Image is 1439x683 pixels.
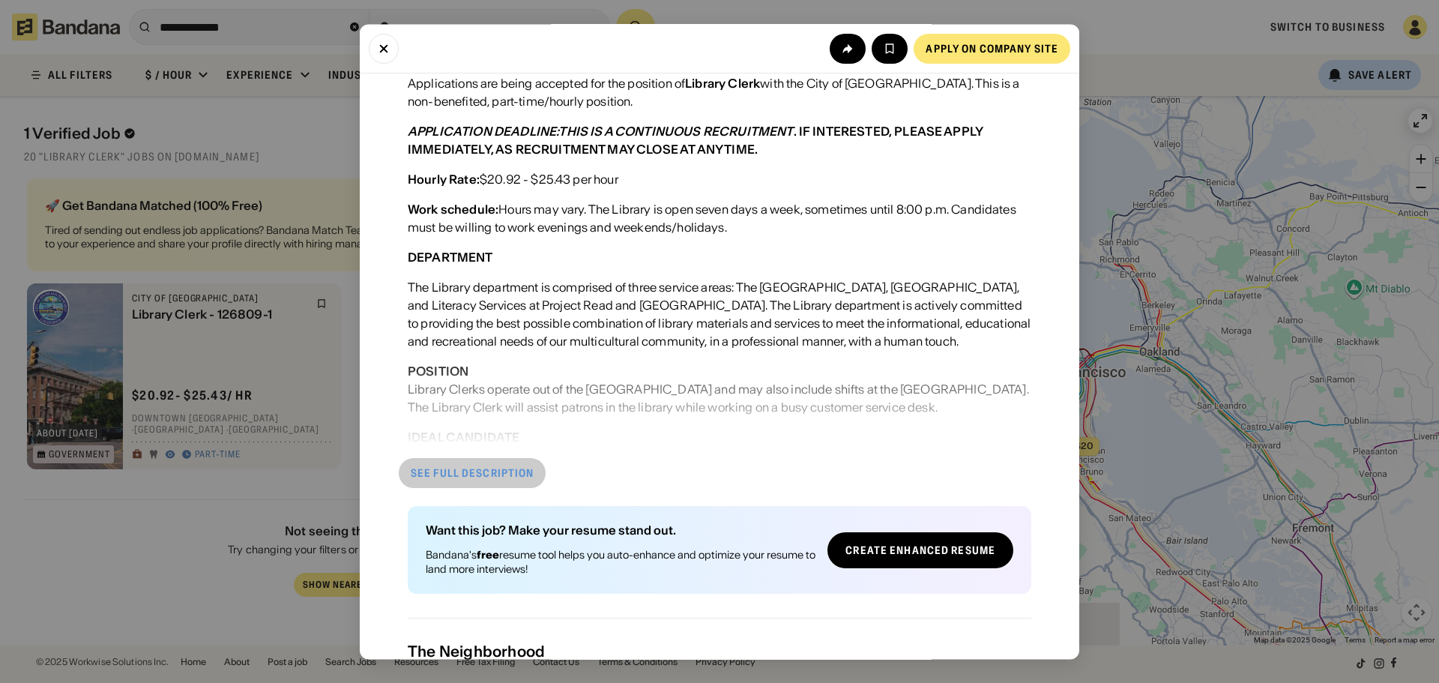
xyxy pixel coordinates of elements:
div: See full description [411,469,534,479]
button: Close [369,33,399,63]
div: Hours may vary. The Library is open seven days a week, sometimes until 8:00 p.m. Candidates must ... [408,201,1031,237]
div: . IF INTERESTED, PLEASE APPLY IMMEDIATELY, AS RECRUITMENT MAY CLOSE AT ANY TIME. [408,124,983,157]
div: DEPARTMENT [408,250,493,265]
div: Library Clerks operate out of the [GEOGRAPHIC_DATA] and may also include shifts at the [GEOGRAPHI... [408,363,1031,417]
div: Apply on company site [926,43,1058,53]
div: Work schedule: [408,202,498,217]
b: free [477,549,499,562]
div: APPLICATION DEADLINE: THIS IS A CONTINUOUS RECRUITMENT [408,124,794,139]
div: $20.92 - $25.43 per hour [408,171,618,189]
div: Want this job? Make your resume stand out. [426,525,815,537]
div: Hourly Rate: [408,172,480,187]
div: Bandana's resume tool helps you auto-enhance and optimize your resume to land more interviews! [426,549,815,576]
div: Create Enhanced Resume [845,545,995,556]
div: IDEAL CANDIDATE [408,430,519,445]
div: The Library department is comprised of three service areas: The [GEOGRAPHIC_DATA], [GEOGRAPHIC_DA... [408,279,1031,351]
div: POSITION [408,364,468,379]
div: Library Clerk [685,76,760,91]
div: Applications are being accepted for the position of with the City of [GEOGRAPHIC_DATA]. This is a... [408,75,1031,111]
div: The Neighborhood [408,643,1031,661]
